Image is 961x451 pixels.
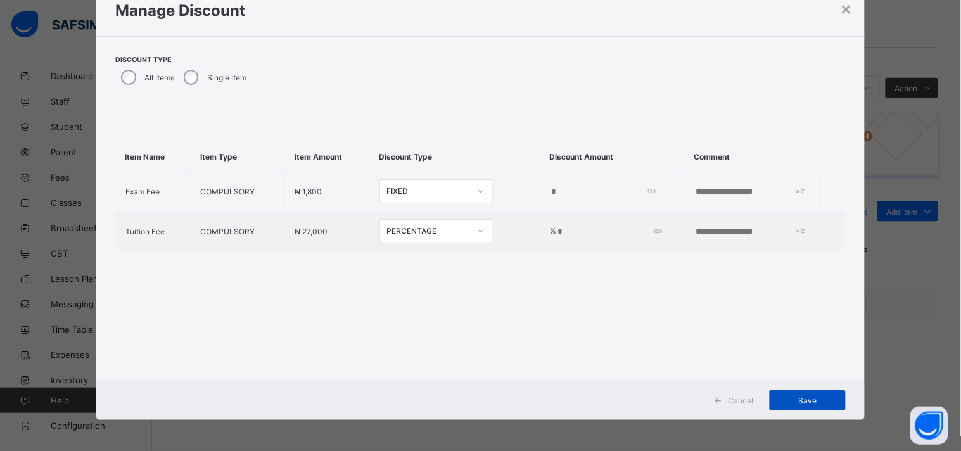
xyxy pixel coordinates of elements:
[728,396,753,405] span: Cancel
[115,1,846,20] h1: Manage Discount
[910,407,948,445] button: Open asap
[207,73,246,82] label: Single Item
[191,212,285,251] td: COMPULSORY
[779,396,836,405] span: Save
[295,187,322,196] span: ₦ 1,800
[540,143,685,172] th: Discount Amount
[370,143,540,172] th: Discount Type
[115,172,191,212] td: Exam Fee
[191,143,285,172] th: Item Type
[191,172,285,212] td: COMPULSORY
[285,143,370,172] th: Item Amount
[115,56,250,64] span: Discount Type
[115,212,191,251] td: Tuition Fee
[145,73,175,82] label: All Items
[685,143,821,172] th: Comment
[295,227,328,236] span: ₦ 27,000
[386,227,470,236] div: PERCENTAGE
[540,212,685,251] td: %
[115,143,191,172] th: Item Name
[386,187,470,196] div: FIXED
